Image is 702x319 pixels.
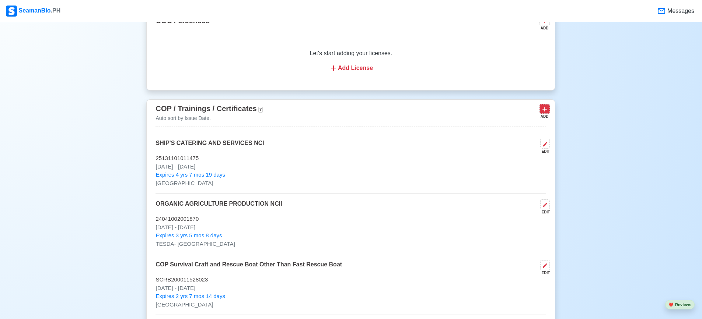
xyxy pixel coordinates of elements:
p: Auto sort by Issue Date. [156,114,263,122]
p: COP Survival Craft and Rescue Boat Other Than Fast Rescue Boat [156,260,342,276]
div: EDIT [537,149,550,154]
p: [DATE] - [DATE] [156,223,546,232]
p: 25131101011475 [156,154,546,163]
p: SCRB200011528023 [156,276,546,284]
p: 24041002001870 [156,215,546,223]
span: COP / Trainings / Certificates [156,104,256,113]
p: [GEOGRAPHIC_DATA] [156,301,546,309]
span: heart [668,302,674,307]
div: SeamanBio [6,6,60,17]
div: ADD [539,25,548,31]
div: Add License [164,64,537,72]
div: EDIT [537,270,550,276]
p: ORGANIC AGRICULTURE PRODUCTION NCII [156,199,282,215]
span: 7 [258,107,263,113]
button: heartReviews [665,300,695,310]
span: .PH [51,7,61,14]
p: Let's start adding your licenses. [164,49,537,58]
p: [GEOGRAPHIC_DATA] [156,179,546,188]
div: EDIT [537,209,550,215]
span: Expires 3 yrs 5 mos 8 days [156,231,222,240]
p: [DATE] - [DATE] [156,284,546,293]
div: ADD [539,114,548,119]
p: [DATE] - [DATE] [156,163,546,171]
span: Expires 2 yrs 7 mos 14 days [156,292,225,301]
span: Expires 4 yrs 7 mos 19 days [156,171,225,179]
img: Logo [6,6,17,17]
p: SHIP'S CATERING AND SERVICES NCI [156,139,264,154]
p: TESDA- [GEOGRAPHIC_DATA] [156,240,546,248]
span: Messages [666,7,694,15]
